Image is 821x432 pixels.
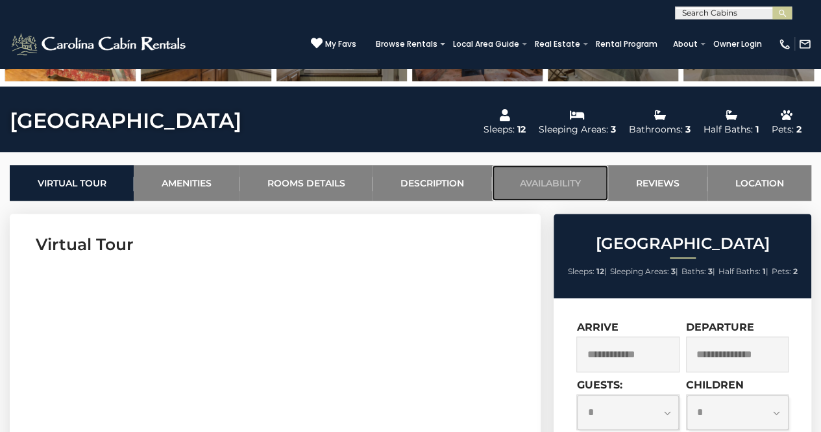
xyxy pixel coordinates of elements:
a: Amenities [134,165,239,201]
h2: [GEOGRAPHIC_DATA] [557,235,808,252]
strong: 2 [793,266,798,276]
a: Reviews [608,165,707,201]
li: | [681,263,715,280]
a: Real Estate [528,35,587,53]
img: phone-regular-white.png [778,38,791,51]
a: Rooms Details [239,165,373,201]
span: Half Baths: [718,266,761,276]
label: Departure [686,321,754,333]
strong: 3 [708,266,713,276]
span: Baths: [681,266,706,276]
a: Virtual Tour [10,165,134,201]
span: Sleeping Areas: [610,266,669,276]
a: Location [707,165,811,201]
li: | [568,263,607,280]
span: My Favs [325,38,356,50]
img: mail-regular-white.png [798,38,811,51]
label: Children [686,379,744,391]
strong: 12 [596,266,604,276]
strong: 1 [763,266,766,276]
a: Description [373,165,491,201]
a: Availability [492,165,608,201]
a: Browse Rentals [369,35,444,53]
span: Sleeps: [568,266,594,276]
a: Owner Login [707,35,768,53]
li: | [718,263,768,280]
a: Rental Program [589,35,664,53]
a: About [667,35,704,53]
img: White-1-2.png [10,31,190,57]
a: Local Area Guide [447,35,526,53]
h3: Virtual Tour [36,233,515,256]
strong: 3 [671,266,676,276]
label: Arrive [576,321,618,333]
label: Guests: [576,379,622,391]
li: | [610,263,678,280]
span: Pets: [772,266,791,276]
a: My Favs [311,37,356,51]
